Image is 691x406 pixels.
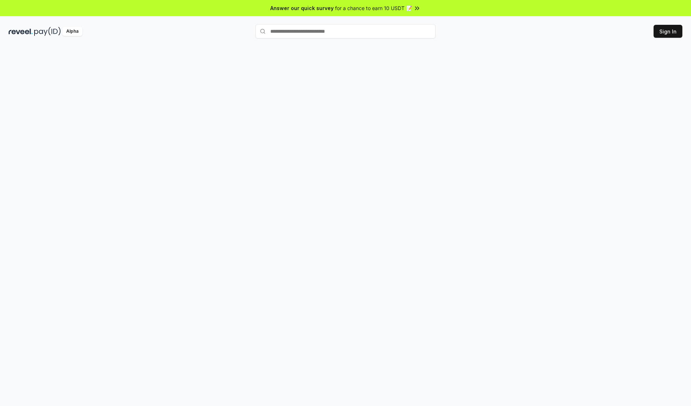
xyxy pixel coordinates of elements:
button: Sign In [654,25,682,38]
img: reveel_dark [9,27,33,36]
img: pay_id [34,27,61,36]
span: for a chance to earn 10 USDT 📝 [335,4,412,12]
span: Answer our quick survey [270,4,334,12]
div: Alpha [62,27,82,36]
